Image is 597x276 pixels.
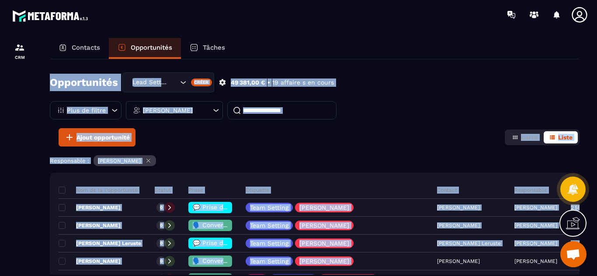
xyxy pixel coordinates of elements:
[50,74,118,91] h2: Opportunités
[59,240,141,247] p: [PERSON_NAME] Leruste
[514,204,557,211] p: [PERSON_NAME]
[514,187,547,194] p: Responsable
[169,78,178,87] input: Search for option
[514,240,557,246] p: [PERSON_NAME]
[155,187,171,194] p: Statut
[193,257,270,264] span: 🗣️ Conversation en cours
[191,78,212,86] div: Créer
[437,187,457,194] p: Contact
[231,78,265,87] p: 49 381,00 €
[544,131,578,143] button: Liste
[193,221,270,228] span: 🗣️ Conversation en cours
[560,241,587,267] div: Ouvrir le chat
[193,204,280,211] span: 💬 Prise de contact effectué
[50,157,89,164] p: Responsable :
[59,187,138,194] p: Nom de la l'opportunité
[59,128,135,147] button: Ajout opportunité
[514,258,557,264] p: [PERSON_NAME]
[67,107,106,113] p: Plus de filtre
[109,38,181,59] a: Opportunités
[558,134,573,141] span: Liste
[250,204,288,211] p: Team Setting
[507,131,543,143] button: Carte
[2,36,37,66] a: formationformationCRM
[131,44,172,51] p: Opportunités
[2,55,37,60] p: CRM
[514,222,557,228] p: [PERSON_NAME]
[571,240,597,246] p: 2 599,00 €
[267,78,270,87] p: •
[299,222,349,228] p: [PERSON_NAME]
[59,204,121,211] p: [PERSON_NAME]
[250,258,288,264] p: Team Setting
[160,258,163,264] p: 0
[299,204,349,211] p: [PERSON_NAME]
[130,78,169,87] span: Lead Setting
[160,204,163,211] p: 0
[59,258,121,265] p: [PERSON_NAME]
[299,258,349,264] p: [PERSON_NAME]
[98,158,141,164] p: [PERSON_NAME]
[160,222,163,228] p: 0
[122,72,214,92] div: Search for option
[181,38,234,59] a: Tâches
[188,187,203,194] p: Phase
[193,239,280,246] span: 💬 Prise de contact effectué
[14,42,25,53] img: formation
[250,222,288,228] p: Team Setting
[246,187,269,194] p: Étiquette
[59,222,121,229] p: [PERSON_NAME]
[250,240,288,246] p: Team Setting
[521,134,538,141] span: Carte
[50,38,109,59] a: Contacts
[12,8,91,24] img: logo
[143,107,193,113] p: [PERSON_NAME]
[160,240,163,246] p: 0
[76,133,130,142] span: Ajout opportunité
[272,78,334,87] p: 19 affaire s en cours
[299,240,349,246] p: [PERSON_NAME]
[72,44,100,51] p: Contacts
[203,44,225,51] p: Tâches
